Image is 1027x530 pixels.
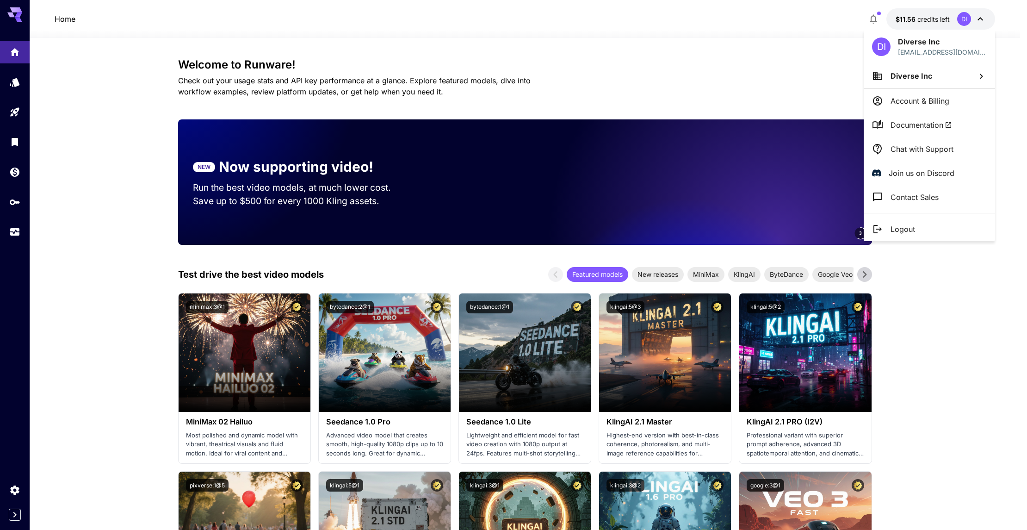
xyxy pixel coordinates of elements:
[891,119,952,131] span: Documentation
[891,95,949,106] p: Account & Billing
[898,36,987,47] p: Diverse Inc
[889,168,954,179] p: Join us on Discord
[891,224,915,235] p: Logout
[891,71,932,81] span: Diverse Inc
[872,37,891,56] div: DI
[898,47,987,57] p: [EMAIL_ADDRESS][DOMAIN_NAME]
[898,47,987,57] div: payment@diverse-inc.co.kr
[864,63,995,88] button: Diverse Inc
[891,143,953,155] p: Chat with Support
[891,192,939,203] p: Contact Sales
